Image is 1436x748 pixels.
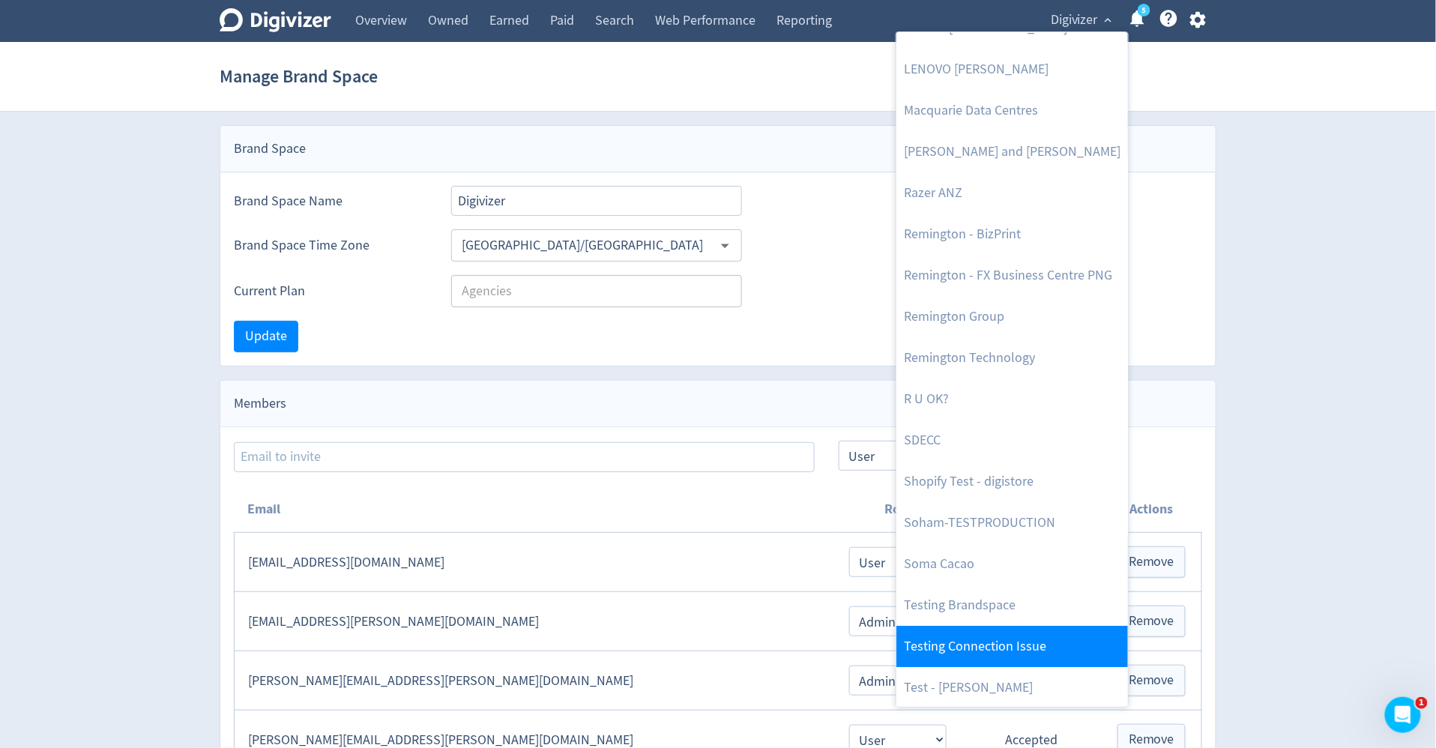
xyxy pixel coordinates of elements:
[896,543,1128,585] a: Soma Cacao
[896,337,1128,378] a: Remington Technology
[896,667,1128,708] a: Test - [PERSON_NAME]
[896,255,1128,296] a: Remington - FX Business Centre PNG
[896,461,1128,502] a: Shopify Test - digistore
[896,131,1128,172] a: [PERSON_NAME] and [PERSON_NAME]
[1385,697,1421,733] iframe: Intercom live chat
[1416,697,1428,709] span: 1
[896,49,1128,90] a: LENOVO [PERSON_NAME]
[896,626,1128,667] a: Testing Connection Issue
[896,214,1128,255] a: Remington - BizPrint
[896,90,1128,131] a: Macquarie Data Centres
[896,378,1128,420] a: R U OK?
[896,585,1128,626] a: Testing Brandspace
[896,502,1128,543] a: Soham-TESTPRODUCTION
[896,296,1128,337] a: Remington Group
[896,420,1128,461] a: SDECC
[896,172,1128,214] a: Razer ANZ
